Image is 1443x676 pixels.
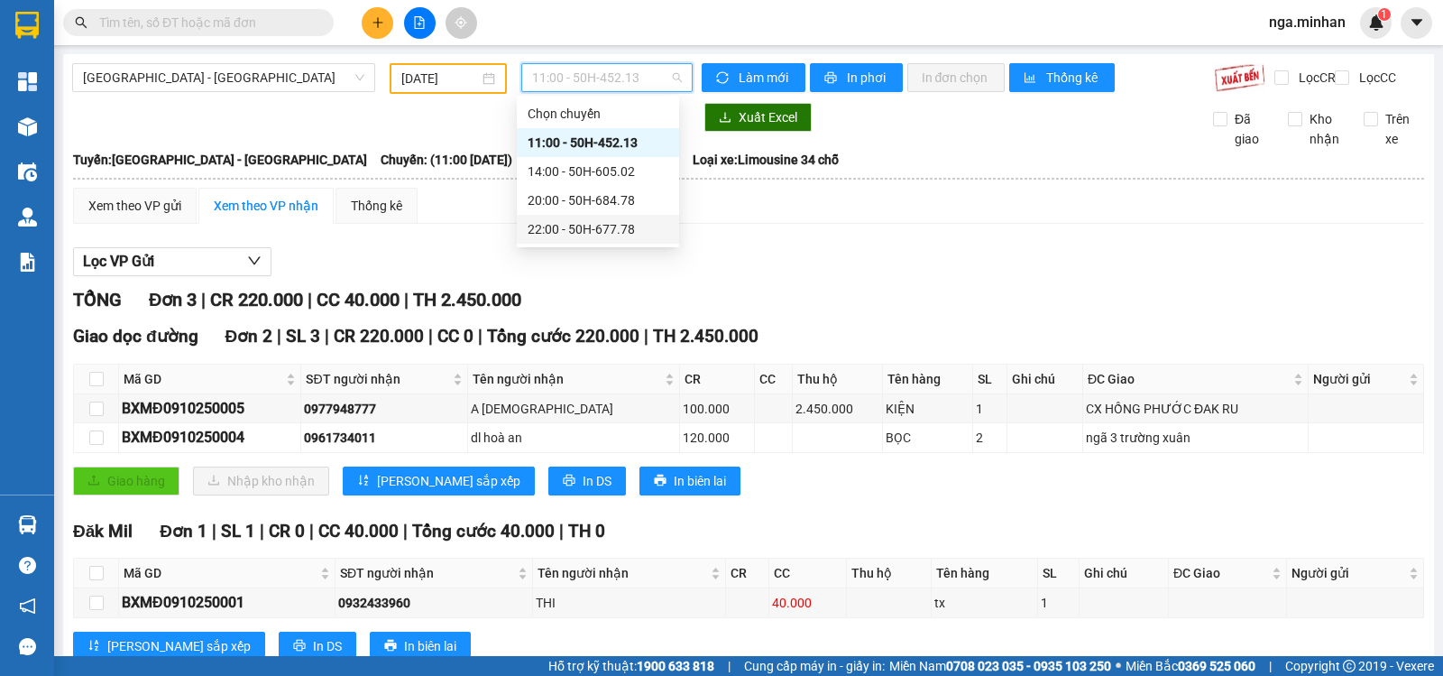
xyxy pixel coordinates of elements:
span: In biên lai [404,636,456,656]
div: THI [536,593,722,613]
strong: 0369 525 060 [1178,659,1255,673]
img: dashboard-icon [18,72,37,91]
span: Miền Nam [889,656,1111,676]
span: In DS [583,471,611,491]
span: printer [384,639,397,653]
span: ĐC Giao [1173,563,1268,583]
span: Kho nhận [1302,109,1349,149]
div: dl hoà an [471,428,676,448]
th: Ghi chú [1080,559,1169,588]
span: Tên người nhận [538,563,707,583]
span: | [404,289,409,310]
img: warehouse-icon [18,208,37,227]
img: warehouse-icon [18,515,37,534]
span: Loại xe: Limousine 34 chỗ [693,150,839,170]
td: A HỒNG [468,394,679,423]
span: printer [824,71,840,86]
strong: 1900 633 818 [637,659,714,673]
span: Đơn 2 [225,326,273,347]
span: CR 220.000 [334,326,424,347]
button: caret-down [1401,7,1432,39]
div: 100.000 [683,399,752,419]
button: sort-ascending[PERSON_NAME] sắp xếp [73,632,265,661]
th: Thu hộ [793,365,884,394]
span: [PERSON_NAME] sắp xếp [377,471,520,491]
span: | [428,326,433,347]
div: KIỆN [886,399,969,419]
span: | [1269,656,1272,676]
span: | [559,521,564,542]
span: printer [563,474,575,488]
span: Lọc VP Gửi [83,250,154,273]
span: Đã giao [1227,109,1274,149]
span: Thống kê [1046,68,1100,88]
div: 2.450.000 [795,399,880,419]
span: Tổng cước 220.000 [487,326,639,347]
span: Chuyến: (11:00 [DATE]) [381,150,512,170]
span: CC 40.000 [317,289,400,310]
span: Mã GD [124,563,317,583]
span: caret-down [1409,14,1425,31]
span: CC 40.000 [318,521,399,542]
span: down [247,254,262,268]
span: Tên người nhận [473,369,660,389]
button: printerIn DS [279,632,356,661]
span: | [277,326,281,347]
img: 9k= [1214,63,1265,92]
b: Tuyến: [GEOGRAPHIC_DATA] - [GEOGRAPHIC_DATA] [73,153,367,167]
input: Tìm tên, số ĐT hoặc mã đơn [99,13,312,32]
span: bar-chart [1024,71,1039,86]
button: bar-chartThống kê [1009,63,1115,92]
span: Mã GD [124,369,282,389]
div: Chọn chuyến [528,104,668,124]
sup: 1 [1378,8,1391,21]
div: 1 [976,399,1004,419]
div: 0977948777 [304,399,464,419]
span: Tổng cước 40.000 [412,521,555,542]
span: SL 3 [286,326,320,347]
div: Xem theo VP nhận [214,196,318,216]
span: Lọc CC [1352,68,1399,88]
img: solution-icon [18,253,37,272]
td: THI [533,588,726,617]
span: Người gửi [1313,369,1405,389]
span: | [309,521,314,542]
th: CC [755,365,792,394]
span: aim [455,16,467,29]
span: ⚪️ [1116,662,1121,670]
span: CC 0 [437,326,473,347]
button: aim [446,7,477,39]
span: Xuất Excel [739,107,797,127]
button: file-add [404,7,436,39]
span: | [201,289,206,310]
th: SL [1038,559,1079,588]
span: nga.minhan [1255,11,1360,33]
span: SĐT người nhận [340,563,514,583]
button: sort-ascending[PERSON_NAME] sắp xếp [343,467,535,495]
span: | [260,521,264,542]
div: A [DEMOGRAPHIC_DATA] [471,399,676,419]
td: BXMĐ0910250004 [119,423,301,452]
span: TỔNG [73,289,122,310]
th: CR [680,365,756,394]
td: dl hoà an [468,423,679,452]
div: BXMĐ0910250005 [122,397,298,420]
img: logo-vxr [15,12,39,39]
span: notification [19,597,36,615]
input: 09/10/2025 [401,69,480,88]
span: In phơi [847,68,888,88]
span: Đăk Mil [73,521,133,542]
div: Thống kê [351,196,402,216]
span: TH 0 [568,521,605,542]
span: Sài Gòn - Đắk Nông [83,64,364,91]
div: 0932433960 [338,593,529,613]
div: 11:00 - 50H-452.13 [528,133,668,153]
div: BỌC [886,428,969,448]
span: In biên lai [674,471,726,491]
span: printer [293,639,306,653]
span: CR 0 [269,521,305,542]
span: sort-ascending [357,474,370,488]
td: 0932433960 [335,588,533,617]
div: 22:00 - 50H-677.78 [528,219,668,239]
button: syncLàm mới [702,63,805,92]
